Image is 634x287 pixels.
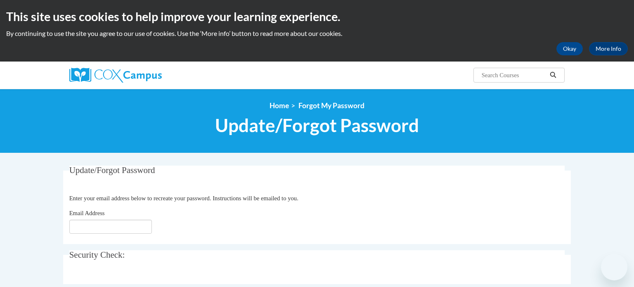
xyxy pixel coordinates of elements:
[215,114,419,136] span: Update/Forgot Password
[69,195,298,202] span: Enter your email address below to recreate your password. Instructions will be emailed to you.
[6,8,628,25] h2: This site uses cookies to help improve your learning experience.
[69,68,162,83] img: Cox Campus
[298,101,364,110] span: Forgot My Password
[69,165,155,175] span: Update/Forgot Password
[69,250,125,260] span: Security Check:
[556,42,583,55] button: Okay
[589,42,628,55] a: More Info
[69,210,105,216] span: Email Address
[6,29,628,38] p: By continuing to use the site you agree to our use of cookies. Use the ‘More info’ button to read...
[69,220,152,234] input: Email
[481,70,547,80] input: Search Courses
[69,68,226,83] a: Cox Campus
[270,101,289,110] a: Home
[547,70,559,80] button: Search
[601,254,627,280] iframe: Button to launch messaging window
